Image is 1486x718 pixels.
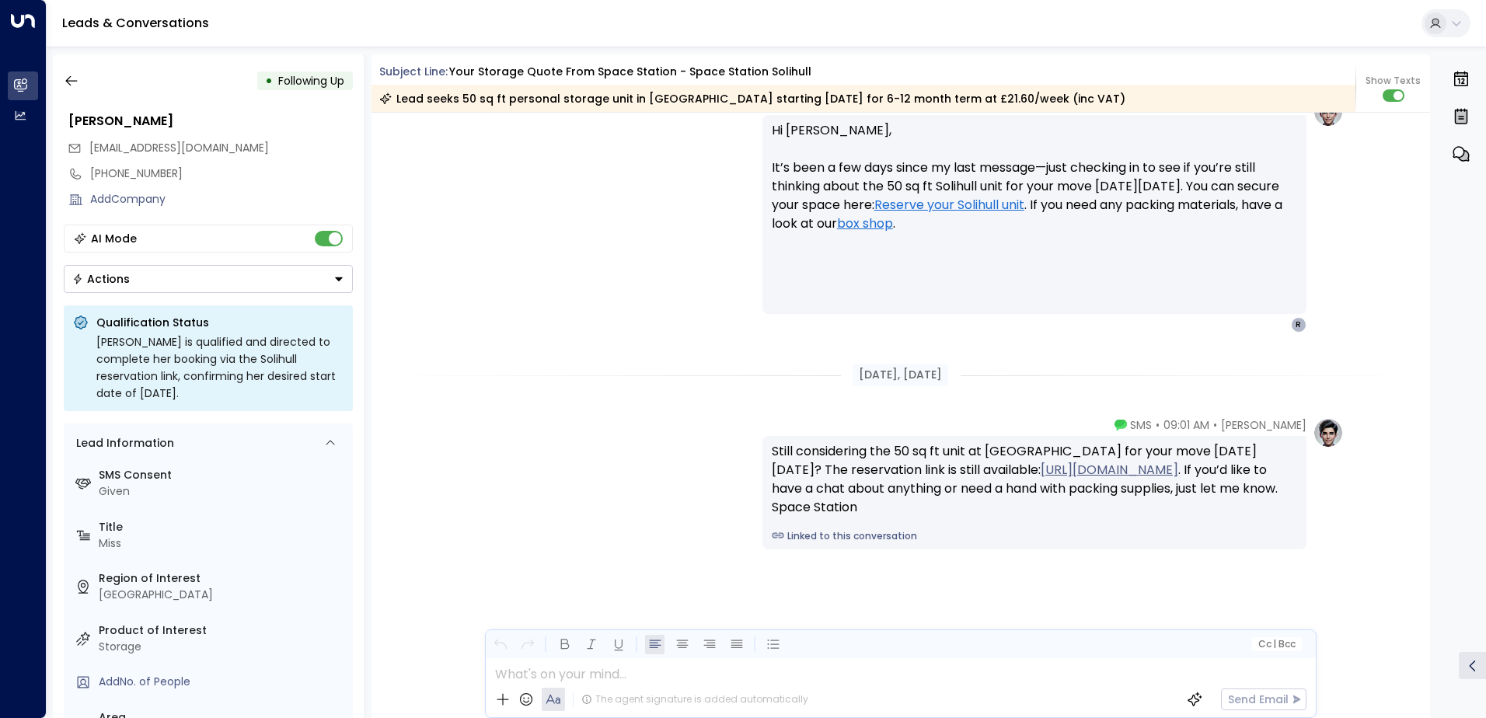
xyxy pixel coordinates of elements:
span: 09:01 AM [1163,417,1209,433]
a: box shop [837,214,893,233]
a: Leads & Conversations [62,14,209,32]
span: rhiannonmarie1@aol.com [89,140,269,156]
button: Redo [518,635,537,654]
label: Title [99,519,347,535]
div: Still considering the 50 sq ft unit at [GEOGRAPHIC_DATA] for your move [DATE][DATE]? The reservat... [772,442,1297,517]
span: SMS [1130,417,1152,433]
div: AddNo. of People [99,674,347,690]
label: Region of Interest [99,570,347,587]
div: Lead seeks 50 sq ft personal storage unit in [GEOGRAPHIC_DATA] starting [DATE] for 6-12 month ter... [379,91,1125,106]
p: Qualification Status [96,315,344,330]
div: AI Mode [91,231,137,246]
span: [PERSON_NAME] [1221,417,1306,433]
label: SMS Consent [99,467,347,483]
a: [URL][DOMAIN_NAME] [1041,461,1178,479]
label: Product of Interest [99,622,347,639]
div: Your storage quote from Space Station - Space Station Solihull [449,64,811,80]
span: Cc Bcc [1258,639,1295,650]
div: [PHONE_NUMBER] [90,166,353,182]
span: • [1213,417,1217,433]
div: Lead Information [71,435,174,451]
span: Following Up [278,73,344,89]
div: [PERSON_NAME] [68,112,353,131]
div: Storage [99,639,347,655]
div: • [265,67,273,95]
div: Miss [99,535,347,552]
button: Cc|Bcc [1251,637,1301,652]
span: Subject Line: [379,64,448,79]
span: | [1273,639,1276,650]
img: profile-logo.png [1313,417,1344,448]
div: [DATE], [DATE] [853,364,948,386]
div: Actions [72,272,130,286]
button: Undo [490,635,510,654]
p: Hi [PERSON_NAME], It’s been a few days since my last message—just checking in to see if you’re st... [772,121,1297,252]
div: Button group with a nested menu [64,265,353,293]
span: • [1156,417,1160,433]
div: Given [99,483,347,500]
a: Linked to this conversation [772,529,1297,543]
div: [GEOGRAPHIC_DATA] [99,587,347,603]
div: The agent signature is added automatically [581,692,808,706]
button: Actions [64,265,353,293]
span: [EMAIL_ADDRESS][DOMAIN_NAME] [89,140,269,155]
div: R [1291,317,1306,333]
span: Show Texts [1366,74,1421,88]
div: [PERSON_NAME] is qualified and directed to complete her booking via the Solihull reservation link... [96,333,344,402]
div: AddCompany [90,191,353,207]
a: Reserve your Solihull unit [874,196,1024,214]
